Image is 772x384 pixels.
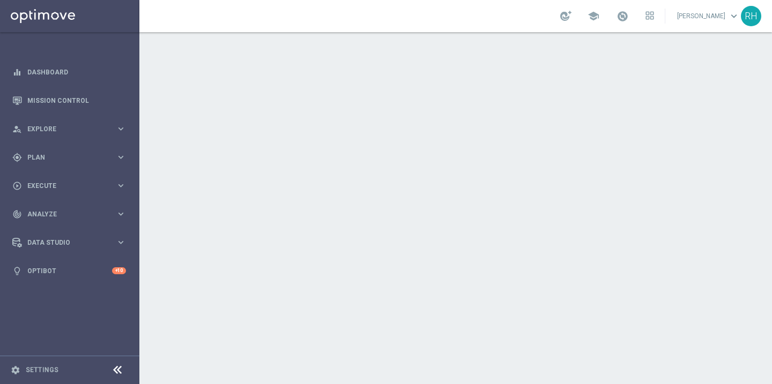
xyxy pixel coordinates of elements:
span: Data Studio [27,239,116,246]
div: Analyze [12,209,116,219]
i: keyboard_arrow_right [116,124,126,134]
a: [PERSON_NAME]keyboard_arrow_down [676,8,741,24]
button: Mission Control [12,96,127,105]
div: +10 [112,267,126,274]
div: Dashboard [12,58,126,86]
i: keyboard_arrow_right [116,152,126,162]
div: Data Studio [12,238,116,247]
div: Execute [12,181,116,191]
i: lightbulb [12,266,22,276]
span: school [588,10,599,22]
span: Analyze [27,211,116,217]
button: lightbulb Optibot +10 [12,267,127,275]
i: keyboard_arrow_right [116,180,126,191]
i: settings [11,365,20,375]
div: RH [741,6,761,26]
button: play_circle_outline Execute keyboard_arrow_right [12,182,127,190]
i: gps_fixed [12,153,22,162]
div: Plan [12,153,116,162]
button: gps_fixed Plan keyboard_arrow_right [12,153,127,162]
a: Settings [26,367,58,373]
div: Optibot [12,257,126,285]
i: equalizer [12,67,22,77]
button: track_changes Analyze keyboard_arrow_right [12,210,127,219]
a: Dashboard [27,58,126,86]
a: Mission Control [27,86,126,115]
button: equalizer Dashboard [12,68,127,77]
i: track_changes [12,209,22,219]
i: person_search [12,124,22,134]
a: Optibot [27,257,112,285]
div: Explore [12,124,116,134]
i: play_circle_outline [12,181,22,191]
button: Data Studio keyboard_arrow_right [12,238,127,247]
span: Execute [27,183,116,189]
button: person_search Explore keyboard_arrow_right [12,125,127,133]
div: Mission Control [12,86,126,115]
span: Explore [27,126,116,132]
span: keyboard_arrow_down [728,10,740,22]
span: Plan [27,154,116,161]
i: keyboard_arrow_right [116,237,126,247]
i: keyboard_arrow_right [116,209,126,219]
